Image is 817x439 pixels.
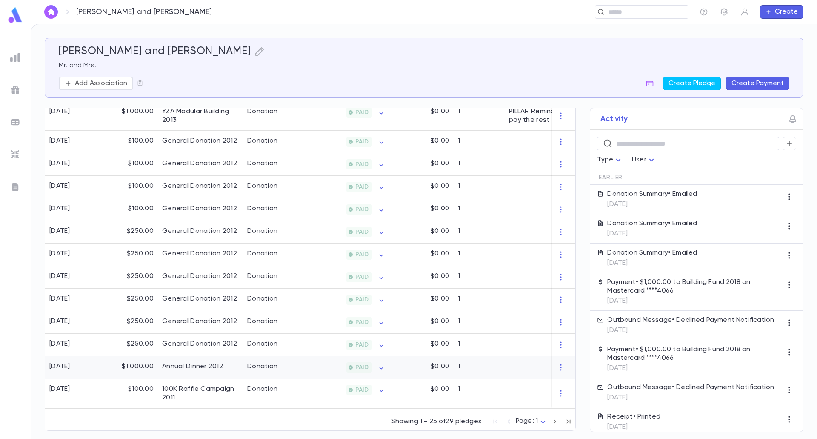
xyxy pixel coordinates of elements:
[49,182,70,190] div: [DATE]
[454,131,505,153] div: 1
[431,137,449,145] p: $0.00
[49,362,70,371] div: [DATE]
[10,52,20,63] img: reports_grey.c525e4749d1bce6a11f5fe2a8de1b229.svg
[103,101,158,131] div: $1,000.00
[59,77,133,90] button: Add Association
[10,117,20,127] img: batches_grey.339ca447c9d9533ef1741baa751efc33.svg
[597,156,613,163] span: Type
[607,259,697,267] p: [DATE]
[454,101,505,131] div: 1
[760,5,803,19] button: Create
[103,334,158,356] div: $250.00
[352,387,372,393] span: PAID
[247,182,277,190] div: Donation
[607,316,774,324] p: Outbound Message • Declined Payment Notification
[103,356,158,379] div: $1,000.00
[49,250,70,258] div: [DATE]
[162,107,239,124] div: YZA Modular Building 2013
[49,204,70,213] div: [DATE]
[607,326,774,335] p: [DATE]
[247,340,277,348] div: Donation
[454,153,505,176] div: 1
[607,383,774,392] p: Outbound Message • Declined Payment Notification
[162,272,237,281] div: General Donation 2012
[103,266,158,289] div: $250.00
[431,227,449,235] p: $0.00
[454,356,505,379] div: 1
[607,190,697,198] p: Donation Summary • Emailed
[454,334,505,356] div: 1
[632,156,646,163] span: User
[49,295,70,303] div: [DATE]
[49,159,70,168] div: [DATE]
[607,393,774,402] p: [DATE]
[391,417,482,426] p: Showing 1 - 25 of 29 pledges
[247,159,277,168] div: Donation
[509,107,607,124] div: PILLAR Remind him [DATE] to pay the rest
[454,244,505,266] div: 1
[103,221,158,244] div: $250.00
[162,362,223,371] div: Annual Dinner 2012
[431,204,449,213] p: $0.00
[103,153,158,176] div: $100.00
[431,362,449,371] p: $0.00
[10,182,20,192] img: letters_grey.7941b92b52307dd3b8a917253454ce1c.svg
[597,152,623,168] div: Type
[599,174,623,181] span: Earlier
[607,249,697,257] p: Donation Summary • Emailed
[46,9,56,15] img: home_white.a664292cf8c1dea59945f0da9f25487c.svg
[431,272,449,281] p: $0.00
[352,319,372,326] span: PAID
[162,227,237,235] div: General Donation 2012
[431,182,449,190] p: $0.00
[607,345,783,362] p: Payment • $1,000.00 to Building Fund 2018 on Mastercard ****4066
[7,7,24,23] img: logo
[247,250,277,258] div: Donation
[600,108,628,129] button: Activity
[607,200,697,209] p: [DATE]
[247,317,277,326] div: Donation
[49,385,70,393] div: [DATE]
[247,295,277,303] div: Donation
[49,272,70,281] div: [DATE]
[352,341,372,348] span: PAID
[607,219,697,228] p: Donation Summary • Emailed
[352,138,372,145] span: PAID
[352,229,372,235] span: PAID
[663,77,721,90] button: Create Pledge
[607,230,697,238] p: [DATE]
[162,317,237,326] div: General Donation 2012
[431,340,449,348] p: $0.00
[352,109,372,116] span: PAID
[431,250,449,258] p: $0.00
[454,289,505,311] div: 1
[103,289,158,311] div: $250.00
[75,79,127,88] p: Add Association
[49,137,70,145] div: [DATE]
[726,77,789,90] button: Create Payment
[431,107,449,116] p: $0.00
[49,317,70,326] div: [DATE]
[352,184,372,190] span: PAID
[454,379,505,408] div: 1
[607,278,783,295] p: Payment • $1,000.00 to Building Fund 2018 on Mastercard ****4066
[49,340,70,348] div: [DATE]
[431,159,449,168] p: $0.00
[59,45,251,58] h5: [PERSON_NAME] and [PERSON_NAME]
[247,137,277,145] div: Donation
[162,204,237,213] div: General Donation 2012
[607,413,660,421] p: Receipt • Printed
[162,159,237,168] div: General Donation 2012
[247,107,277,116] div: Donation
[162,250,237,258] div: General Donation 2012
[49,107,70,116] div: [DATE]
[49,227,70,235] div: [DATE]
[247,272,277,281] div: Donation
[162,137,237,145] div: General Donation 2012
[103,198,158,221] div: $100.00
[103,311,158,334] div: $250.00
[103,244,158,266] div: $250.00
[162,340,237,348] div: General Donation 2012
[103,131,158,153] div: $100.00
[59,61,789,70] p: Mr. and Mrs.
